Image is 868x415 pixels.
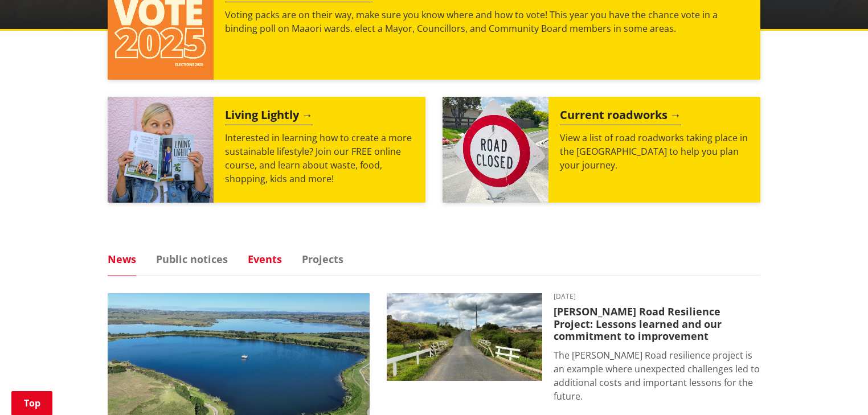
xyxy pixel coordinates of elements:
time: [DATE] [554,293,760,300]
p: View a list of road roadworks taking place in the [GEOGRAPHIC_DATA] to help you plan your journey. [560,131,749,172]
a: News [108,254,136,264]
a: Events [248,254,282,264]
img: Road closed sign [443,97,548,203]
a: Public notices [156,254,228,264]
h2: Current roadworks [560,108,681,125]
p: Voting packs are on their way, make sure you know where and how to vote! This year you have the c... [225,8,749,35]
img: Mainstream Green Workshop Series [108,97,214,203]
iframe: Messenger Launcher [816,367,857,408]
h3: [PERSON_NAME] Road Resilience Project: Lessons learned and our commitment to improvement [554,306,760,343]
a: [DATE] [PERSON_NAME] Road Resilience Project: Lessons learned and our commitment to improvement T... [387,293,760,403]
p: The [PERSON_NAME] Road resilience project is an example where unexpected challenges led to additi... [554,348,760,403]
img: PR-21222 Huia Road Relience Munro Road Bridge [387,293,542,381]
a: Current roadworks View a list of road roadworks taking place in the [GEOGRAPHIC_DATA] to help you... [443,97,760,203]
a: Projects [302,254,343,264]
h2: Living Lightly [225,108,313,125]
p: Interested in learning how to create a more sustainable lifestyle? Join our FREE online course, a... [225,131,414,186]
a: Living Lightly Interested in learning how to create a more sustainable lifestyle? Join our FREE o... [108,97,425,203]
a: Top [11,391,52,415]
